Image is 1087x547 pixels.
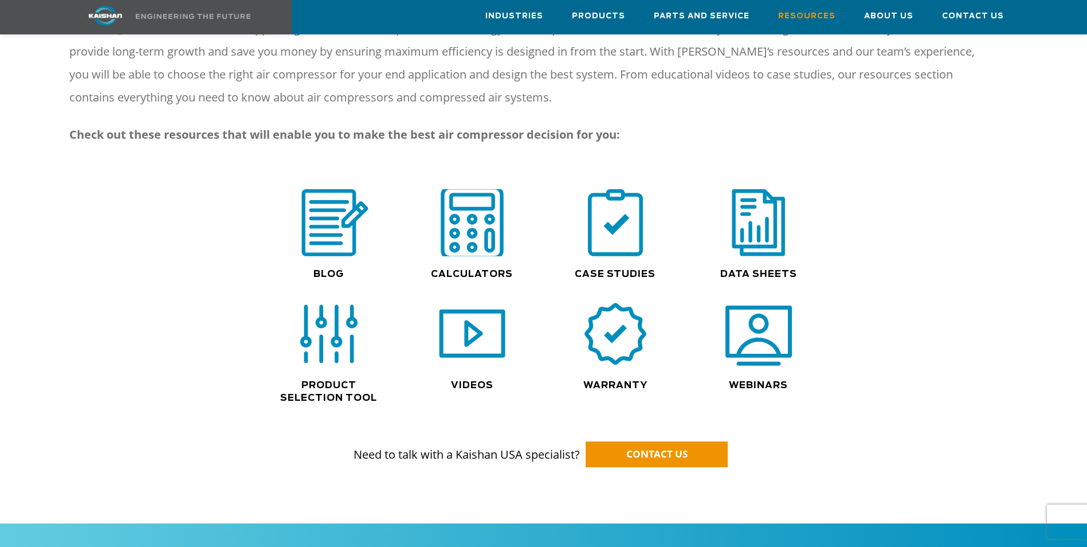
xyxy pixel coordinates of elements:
a: Industries [485,1,543,32]
a: Data Sheets [720,269,797,279]
a: Warranty [583,381,648,390]
strong: Check out these resources that will enable you to make the best air compressor decision for you: [69,127,620,142]
a: Resources [778,1,835,32]
span: Contact Us [942,10,1004,23]
img: Engineering the future [136,14,250,19]
img: blog icon [289,189,368,256]
img: webinars icon [725,300,792,368]
img: kaishan logo [62,6,148,26]
a: Blog [313,269,344,279]
a: Webinars [729,381,788,390]
p: Need to talk with a Kaishan USA specialist? [69,424,1018,463]
a: Parts and Service [654,1,749,32]
div: webinars icon [693,300,825,368]
img: data sheets icon [725,189,792,256]
a: Case Studies [575,269,656,279]
img: selection icon [296,300,362,368]
a: About Us [864,1,913,32]
div: selection icon [263,300,395,368]
img: warranty icon [582,300,649,368]
a: Product Selection Tool [280,381,377,403]
a: Videos [451,381,493,390]
div: data sheets icon [693,189,825,256]
span: Resources [778,10,835,23]
a: Calculators [431,269,513,279]
div: video icon [406,300,538,368]
span: Industries [485,10,543,23]
span: Products [572,10,625,23]
div: case study icon [550,189,681,256]
p: [PERSON_NAME] is dedicated to supporting the future of compression technology. We compiled a list... [69,17,979,109]
div: warranty icon [550,300,681,368]
img: calculator icon [435,186,509,260]
a: CONTACT US [586,441,728,467]
span: Parts and Service [654,10,749,23]
img: video icon [439,300,505,368]
div: blog icon [257,189,401,256]
a: Products [572,1,625,32]
a: Contact Us [942,1,1004,32]
img: case study icon [582,189,649,256]
span: About Us [864,10,913,23]
span: CONTACT US [626,447,688,460]
div: calculator icon [406,189,538,256]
